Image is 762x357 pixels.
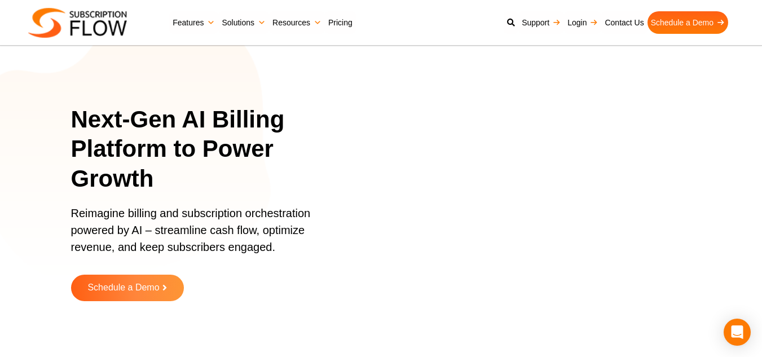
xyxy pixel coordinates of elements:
div: Open Intercom Messenger [724,319,751,346]
img: Subscriptionflow [28,8,127,38]
a: Contact Us [601,11,647,34]
span: Schedule a Demo [87,283,159,293]
a: Login [564,11,601,34]
h1: Next-Gen AI Billing Platform to Power Growth [71,105,352,194]
a: Resources [269,11,325,34]
a: Pricing [325,11,356,34]
a: Schedule a Demo [71,275,184,301]
p: Reimagine billing and subscription orchestration powered by AI – streamline cash flow, optimize r... [71,205,338,267]
a: Support [518,11,564,34]
a: Features [169,11,218,34]
a: Solutions [218,11,269,34]
a: Schedule a Demo [648,11,728,34]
